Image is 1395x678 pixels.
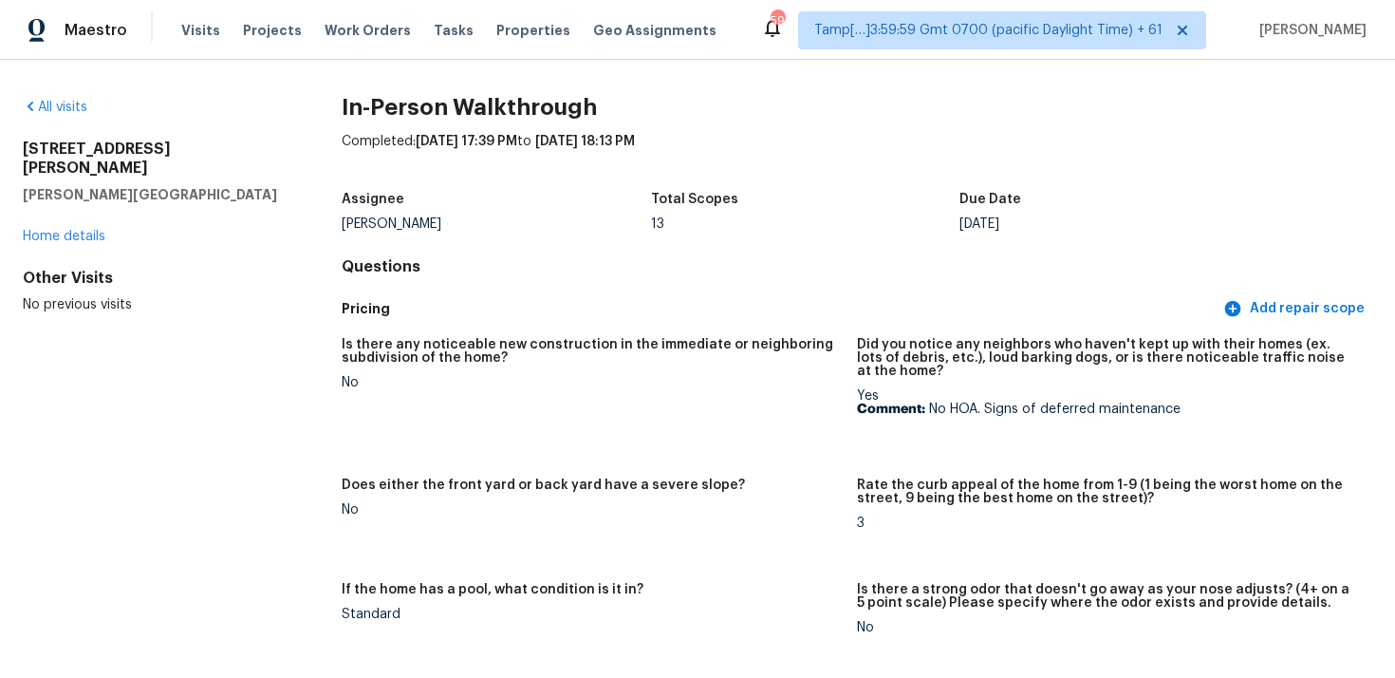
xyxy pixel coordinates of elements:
[23,185,281,204] h5: [PERSON_NAME][GEOGRAPHIC_DATA]
[814,21,1162,40] span: Tamp[…]3:59:59 Gmt 0700 (pacific Daylight Time) + 61
[65,21,127,40] span: Maestro
[857,517,1357,530] div: 3
[857,479,1357,505] h5: Rate the curb appeal of the home from 1-9 (1 being the worst home on the street, 9 being the best...
[243,21,302,40] span: Projects
[1219,292,1372,327] button: Add repair scope
[342,98,1372,117] h2: In-Person Walkthrough
[959,217,1269,231] div: [DATE]
[1227,297,1365,321] span: Add repair scope
[23,101,87,114] a: All visits
[181,21,220,40] span: Visits
[1252,21,1367,40] span: [PERSON_NAME]
[496,21,570,40] span: Properties
[342,503,842,517] div: No
[771,11,784,30] div: 590
[857,403,925,416] b: Comment:
[342,583,643,596] h5: If the home has a pool, what condition is it in?
[959,193,1021,206] h5: Due Date
[342,132,1372,181] div: Completed: to
[857,583,1357,610] h5: Is there a strong odor that doesn't go away as your nose adjusts? (4+ on a 5 point scale) Please ...
[23,230,105,243] a: Home details
[416,135,517,148] span: [DATE] 17:39 PM
[342,299,1219,319] h5: Pricing
[535,135,635,148] span: [DATE] 18:13 PM
[342,193,404,206] h5: Assignee
[342,376,842,389] div: No
[593,21,716,40] span: Geo Assignments
[857,403,1357,416] p: No HOA. Signs of deferred maintenance
[651,193,738,206] h5: Total Scopes
[23,140,281,178] h2: [STREET_ADDRESS][PERSON_NAME]
[342,608,842,621] div: Standard
[342,257,1372,276] h4: Questions
[342,338,842,365] h5: Is there any noticeable new construction in the immediate or neighboring subdivision of the home?
[857,621,1357,634] div: No
[342,217,651,231] div: [PERSON_NAME]
[651,217,960,231] div: 13
[857,389,1357,416] div: Yes
[434,24,474,37] span: Tasks
[325,21,411,40] span: Work Orders
[342,479,745,492] h5: Does either the front yard or back yard have a severe slope?
[23,269,281,288] div: Other Visits
[23,298,132,311] span: No previous visits
[857,338,1357,378] h5: Did you notice any neighbors who haven't kept up with their homes (ex. lots of debris, etc.), lou...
